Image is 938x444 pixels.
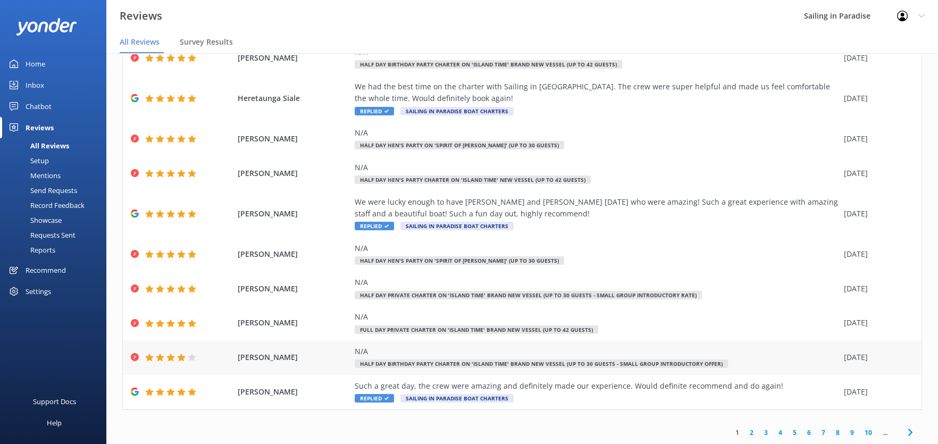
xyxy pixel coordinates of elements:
span: [PERSON_NAME] [238,317,350,329]
a: 6 [802,428,816,438]
span: Replied [355,222,394,230]
span: Half Day Birthday Party Charter on 'Island Time' BRAND NEW VESSEL (up to 30 guests - SMALL GROUP ... [355,359,728,368]
a: Showcase [6,213,106,228]
div: [DATE] [844,386,908,398]
span: Half Day Birthday Party Charter on 'Island Time' BRAND NEW VESSEL (up to 42 guests) [355,60,622,69]
a: Record Feedback [6,198,106,213]
div: Reviews [26,117,54,138]
span: Survey Results [180,37,233,47]
a: 3 [759,428,773,438]
div: [DATE] [844,52,908,64]
span: All Reviews [120,37,160,47]
div: Setup [6,153,49,168]
a: 1 [730,428,744,438]
div: N/A [355,311,839,323]
div: Settings [26,281,51,302]
div: Record Feedback [6,198,85,213]
span: Replied [355,394,394,403]
span: [PERSON_NAME] [238,208,350,220]
div: [DATE] [844,283,908,295]
a: 4 [773,428,788,438]
span: Half Day Hen's Party on 'Spirit of [PERSON_NAME]' (up to 30 guests) [355,256,564,265]
a: Requests Sent [6,228,106,242]
div: Recommend [26,259,66,281]
div: Help [47,412,62,433]
span: [PERSON_NAME] [238,386,350,398]
div: Home [26,53,45,74]
div: Such a great day, the crew were amazing and definitely made our experience. Would definite recomm... [355,380,839,392]
a: 10 [859,428,877,438]
span: [PERSON_NAME] [238,133,350,145]
div: N/A [355,346,839,357]
span: Heretaunga Siale [238,93,350,104]
span: Half Day Hen's Party on 'Spirit of [PERSON_NAME]' (up to 30 guests) [355,141,564,149]
span: [PERSON_NAME] [238,351,350,363]
div: N/A [355,277,839,288]
div: Chatbot [26,96,52,117]
a: 2 [744,428,759,438]
span: Half Day Hen's Party Charter on 'Island Time' NEW VESSEL (up to 42 guests) [355,175,591,184]
div: [DATE] [844,93,908,104]
span: Replied [355,107,394,115]
a: All Reviews [6,138,106,153]
div: Showcase [6,213,62,228]
div: [DATE] [844,167,908,179]
div: We were lucky enough to have [PERSON_NAME] and [PERSON_NAME] [DATE] who were amazing! Such a grea... [355,196,839,220]
span: [PERSON_NAME] [238,283,350,295]
div: [DATE] [844,317,908,329]
span: [PERSON_NAME] [238,167,350,179]
div: All Reviews [6,138,69,153]
div: Send Requests [6,183,77,198]
a: 8 [831,428,845,438]
div: [DATE] [844,133,908,145]
a: Reports [6,242,106,257]
a: 5 [788,428,802,438]
span: Sailing In Paradise Boat Charters [400,107,514,115]
div: Support Docs [33,391,76,412]
div: Mentions [6,168,61,183]
a: Mentions [6,168,106,183]
div: N/A [355,127,839,139]
img: yonder-white-logo.png [16,18,77,36]
span: [PERSON_NAME] [238,52,350,64]
div: N/A [355,242,839,254]
span: Half Day Private Charter on 'Island Time' BRAND NEW VESSEL (up to 30 guests - SMALL GROUP INTRODU... [355,291,702,299]
div: We had the best time on the charter with Sailing in [GEOGRAPHIC_DATA]. The crew were super helpfu... [355,81,839,105]
div: [DATE] [844,351,908,363]
span: Sailing In Paradise Boat Charters [400,394,514,403]
span: Full Day Private Charter on 'Island Time' BRAND NEW VESSEL (up to 42 guests) [355,325,598,334]
a: 9 [845,428,859,438]
div: [DATE] [844,208,908,220]
div: N/A [355,162,839,173]
div: [DATE] [844,248,908,260]
a: 7 [816,428,831,438]
div: Requests Sent [6,228,76,242]
h3: Reviews [120,7,162,24]
div: Inbox [26,74,44,96]
a: Setup [6,153,106,168]
a: Send Requests [6,183,106,198]
span: Sailing In Paradise Boat Charters [400,222,514,230]
span: [PERSON_NAME] [238,248,350,260]
span: ... [877,428,893,438]
div: Reports [6,242,55,257]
